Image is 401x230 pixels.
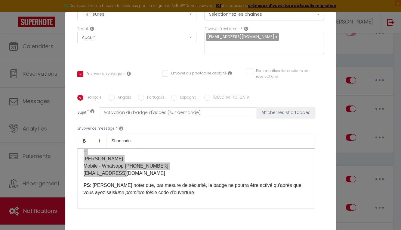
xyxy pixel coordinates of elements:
[5,2,23,20] button: Ouvrir le widget de chat LiveChat
[210,95,251,101] label: [GEOGRAPHIC_DATA]
[115,95,131,101] label: Anglais
[119,126,123,131] i: Message
[77,126,115,131] label: Envoyer ce message
[90,109,94,114] i: Subject
[116,190,153,195] em: une première fois
[83,71,125,78] label: Envoyez au voyageur
[127,71,131,76] i: Envoyer au voyageur
[207,34,274,39] span: [EMAIL_ADDRESS][DOMAIN_NAME]
[90,26,94,31] i: Booking status
[244,26,248,31] i: Recipient
[228,71,232,76] i: Envoyer au prestataire si il est assigné
[92,134,107,148] a: Italic
[77,110,86,116] label: Sujet
[84,182,309,196] p: : [PERSON_NAME] noter que, par mesure de sécurité, le badge ne pourra être activé qu'après que vo...
[84,148,309,177] p: -- [PERSON_NAME] Mobile - Whatsapp ​[PHONE_NUMBER] [EMAIL_ADDRESS][DOMAIN_NAME]
[205,9,324,20] button: Sélectionnez les chaînes
[205,26,239,32] label: Envoyer à cet email
[77,134,92,148] a: Bold
[177,95,197,101] label: Espagnol
[83,95,102,101] label: Français
[77,26,88,32] label: Statut
[84,183,90,188] strong: PS
[107,134,136,148] a: Shortcode
[144,95,164,101] label: Portugais
[257,107,315,118] button: Afficher les shortcodes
